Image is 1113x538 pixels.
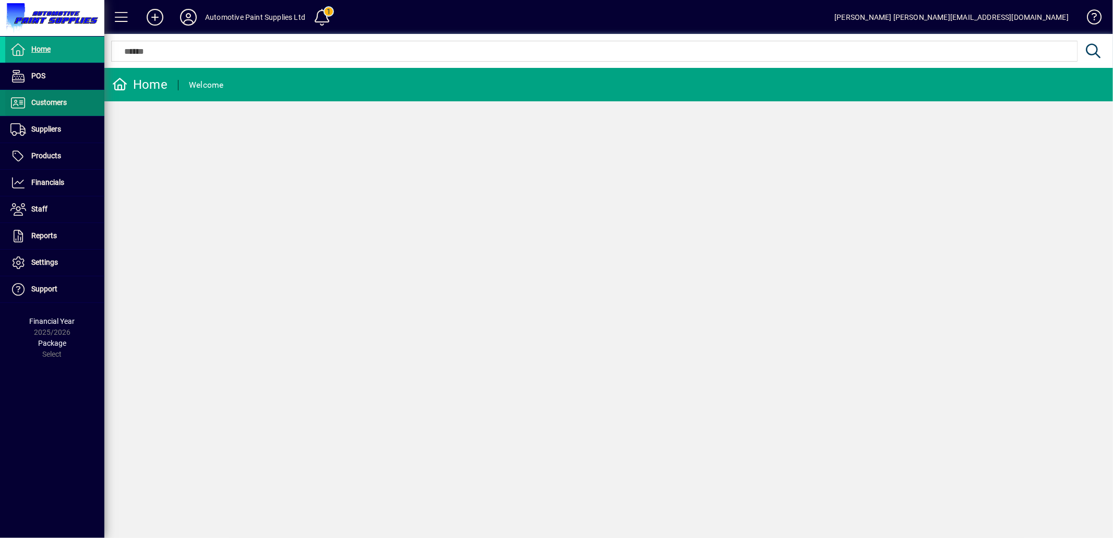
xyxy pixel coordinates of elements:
[31,285,57,293] span: Support
[1079,2,1100,36] a: Knowledge Base
[834,9,1069,26] div: [PERSON_NAME] [PERSON_NAME][EMAIL_ADDRESS][DOMAIN_NAME]
[5,116,104,143] a: Suppliers
[5,90,104,116] a: Customers
[31,205,47,213] span: Staff
[172,8,205,27] button: Profile
[5,143,104,169] a: Products
[5,196,104,223] a: Staff
[31,151,61,160] span: Products
[31,178,64,186] span: Financials
[5,63,104,89] a: POS
[31,231,57,240] span: Reports
[5,170,104,196] a: Financials
[31,45,51,53] span: Home
[5,250,104,276] a: Settings
[30,317,75,325] span: Financial Year
[5,276,104,302] a: Support
[31,98,67,107] span: Customers
[38,339,66,347] span: Package
[31,258,58,266] span: Settings
[31,125,61,133] span: Suppliers
[31,72,45,80] span: POS
[112,76,167,93] div: Home
[189,77,224,93] div: Welcome
[205,9,305,26] div: Automotive Paint Supplies Ltd
[5,223,104,249] a: Reports
[138,8,172,27] button: Add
